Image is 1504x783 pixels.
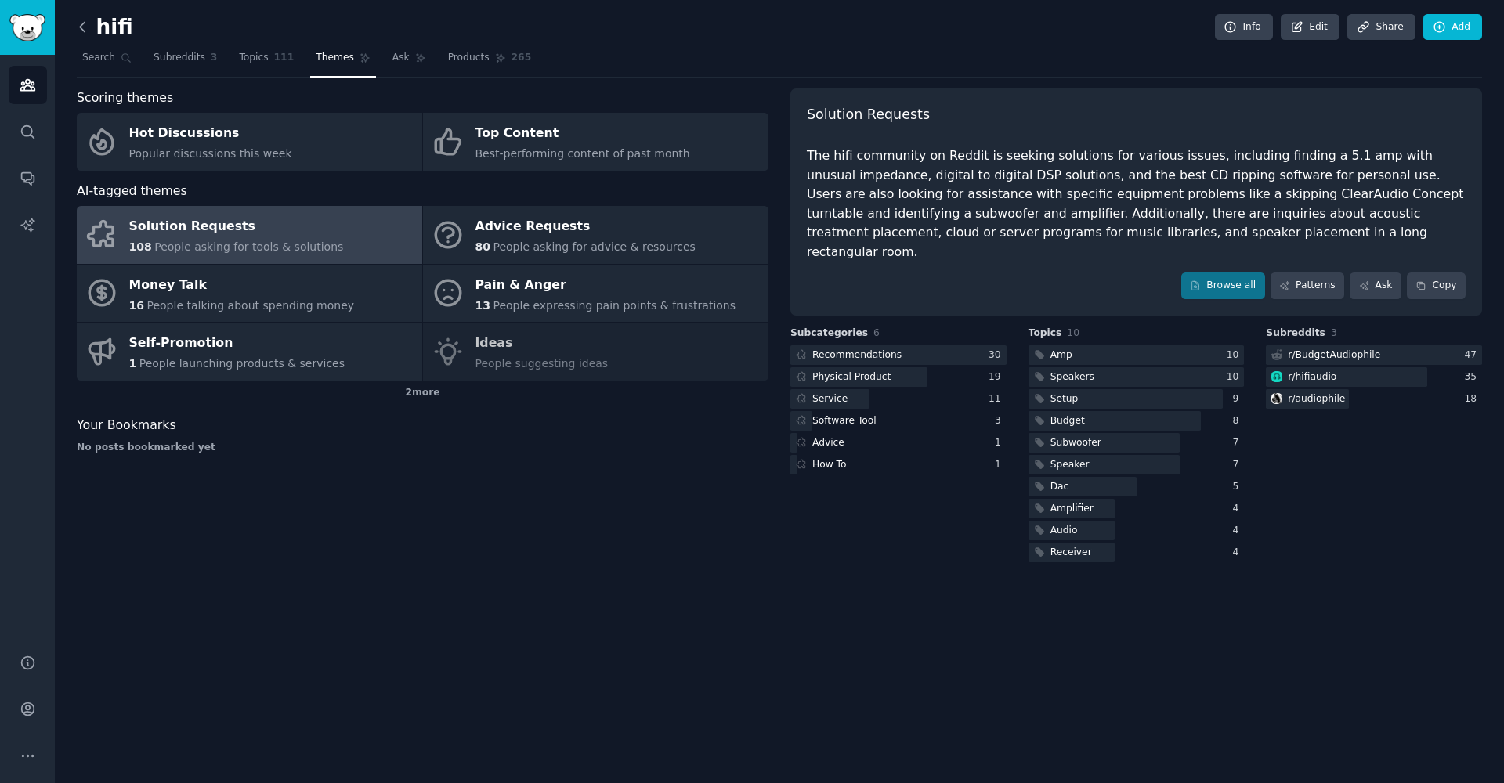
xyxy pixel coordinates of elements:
div: Dac [1050,480,1069,494]
a: Speakers10 [1029,367,1245,387]
a: Speaker7 [1029,455,1245,474]
a: Money Talk16People talking about spending money [77,265,422,323]
a: Hot DiscussionsPopular discussions this week [77,113,422,171]
div: Subwoofer [1050,436,1101,450]
a: Dac5 [1029,477,1245,496]
a: Budget8 [1029,411,1245,431]
a: Subreddits3 [148,45,222,78]
a: Search [77,45,137,78]
span: 6 [873,327,880,338]
span: Solution Requests [807,105,930,124]
div: 30 [989,348,1007,363]
h2: hifi [77,15,133,40]
div: 10 [1227,370,1245,384]
div: r/ hifiaudio [1288,370,1336,384]
div: Service [812,392,848,406]
span: 1 [129,357,137,370]
a: Pain & Anger13People expressing pain points & frustrations [423,265,768,323]
div: Advice [812,436,844,450]
span: Subreddits [1266,327,1325,341]
button: Copy [1407,272,1466,299]
span: Scoring themes [77,88,173,108]
a: Browse all [1181,272,1265,299]
a: Advice Requests80People asking for advice & resources [423,206,768,264]
span: 111 [274,51,295,65]
span: 108 [129,240,152,253]
div: Top Content [475,121,690,146]
a: Topics111 [233,45,299,78]
span: Search [82,51,115,65]
div: Pain & Anger [475,272,736,298]
div: r/ BudgetAudiophile [1288,348,1380,363]
a: Audio4 [1029,521,1245,540]
span: 80 [475,240,490,253]
span: People launching products & services [139,357,345,370]
span: People talking about spending money [146,299,354,312]
a: Amplifier4 [1029,499,1245,518]
div: Solution Requests [129,215,344,240]
img: GummySearch logo [9,14,45,41]
div: 1 [995,436,1007,450]
div: Setup [1050,392,1079,406]
span: People asking for tools & solutions [154,240,343,253]
div: Self-Promotion [129,331,345,356]
div: 8 [1233,414,1245,428]
div: Physical Product [812,370,891,384]
a: Patterns [1271,272,1344,299]
div: 5 [1233,480,1245,494]
span: 265 [512,51,532,65]
a: Themes [310,45,376,78]
div: 4 [1233,546,1245,560]
img: hifiaudio [1271,371,1282,382]
div: Hot Discussions [129,121,292,146]
span: Topics [239,51,268,65]
div: Receiver [1050,546,1092,560]
span: 13 [475,299,490,312]
span: Best-performing content of past month [475,147,690,160]
a: Add [1423,14,1482,41]
a: Top ContentBest-performing content of past month [423,113,768,171]
div: Recommendations [812,348,902,363]
span: Ask [392,51,410,65]
a: Ask [387,45,432,78]
div: Speaker [1050,458,1090,472]
div: 19 [989,370,1007,384]
span: Subcategories [790,327,868,341]
span: Themes [316,51,354,65]
a: Receiver4 [1029,543,1245,562]
span: AI-tagged themes [77,182,187,201]
a: r/BudgetAudiophile47 [1266,345,1482,365]
div: Money Talk [129,272,355,298]
a: Setup9 [1029,389,1245,409]
span: 10 [1067,327,1079,338]
div: 7 [1233,458,1245,472]
div: No posts bookmarked yet [77,441,768,455]
div: 35 [1464,370,1482,384]
a: Edit [1281,14,1339,41]
span: People asking for advice & resources [493,240,695,253]
div: 9 [1233,392,1245,406]
a: Subwoofer7 [1029,433,1245,453]
div: Amp [1050,348,1072,363]
a: Ask [1350,272,1401,299]
a: Share [1347,14,1415,41]
span: Your Bookmarks [77,416,176,435]
div: Software Tool [812,414,877,428]
div: 3 [995,414,1007,428]
a: audiophiler/audiophile18 [1266,389,1482,409]
div: r/ audiophile [1288,392,1345,406]
a: hifiaudior/hifiaudio35 [1266,367,1482,387]
a: Solution Requests108People asking for tools & solutions [77,206,422,264]
div: 1 [995,458,1007,472]
div: Amplifier [1050,502,1094,516]
span: Popular discussions this week [129,147,292,160]
div: 47 [1464,348,1482,363]
div: 18 [1464,392,1482,406]
div: 2 more [77,381,768,406]
div: 4 [1233,524,1245,538]
span: Subreddits [154,51,205,65]
a: Physical Product19 [790,367,1007,387]
span: 16 [129,299,144,312]
a: Advice1 [790,433,1007,453]
div: 10 [1227,348,1245,363]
